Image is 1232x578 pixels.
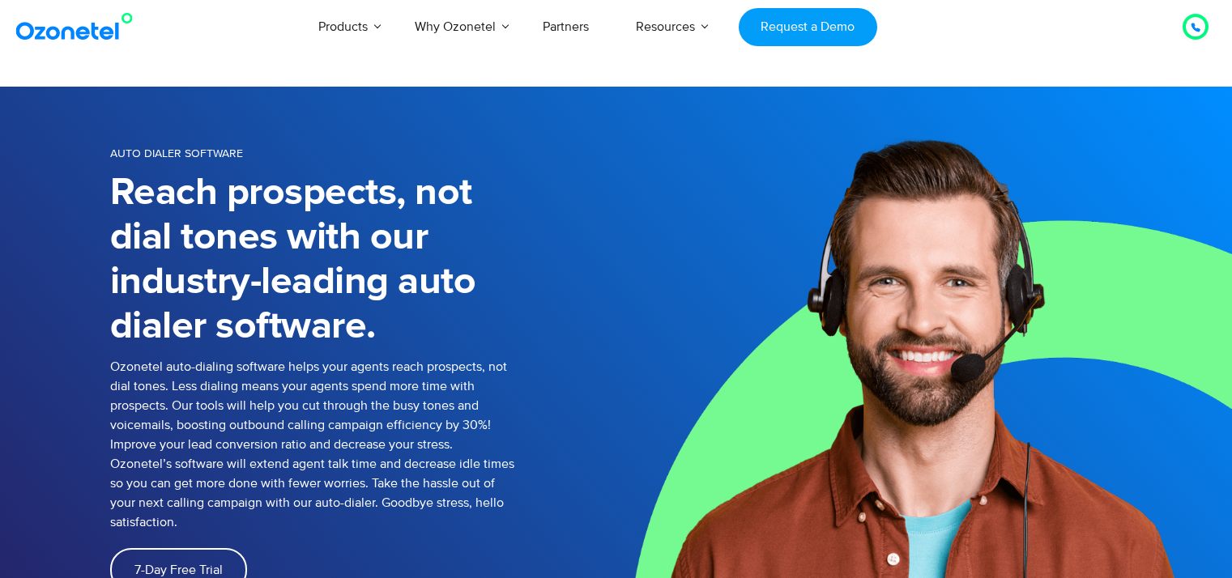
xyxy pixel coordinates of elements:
span: Auto Dialer Software [110,147,243,160]
p: Ozonetel auto-dialing software helps your agents reach prospects, not dial tones. Less dialing me... [110,357,515,532]
span: 7-Day Free Trial [134,563,223,576]
a: Request a Demo [739,8,877,46]
h1: Reach prospects, not dial tones with our industry-leading auto dialer software. [110,171,515,349]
